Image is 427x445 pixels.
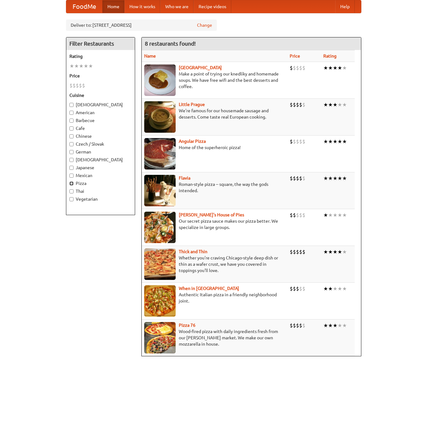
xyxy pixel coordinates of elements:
[179,139,206,144] a: Angular Pizza
[69,133,132,139] label: Chinese
[328,212,333,219] li: ★
[302,138,305,145] li: $
[69,109,132,116] label: American
[144,64,176,96] img: czechpoint.jpg
[333,322,337,329] li: ★
[342,322,347,329] li: ★
[69,180,132,186] label: Pizza
[293,248,296,255] li: $
[328,101,333,108] li: ★
[82,82,85,89] li: $
[160,0,194,13] a: Who we are
[299,101,302,108] li: $
[69,117,132,124] label: Barbecue
[69,188,132,194] label: Thai
[296,212,299,219] li: $
[342,175,347,182] li: ★
[144,328,285,347] p: Wood-fired pizza with daily ingredients fresh from our [PERSON_NAME] market. We make our own mozz...
[302,101,305,108] li: $
[337,101,342,108] li: ★
[144,255,285,274] p: Whether you're craving Chicago-style deep dish or thin as a wafer crust, we have you covered in t...
[323,138,328,145] li: ★
[299,285,302,292] li: $
[69,134,74,138] input: Chinese
[293,64,296,71] li: $
[296,101,299,108] li: $
[337,285,342,292] li: ★
[290,101,293,108] li: $
[69,63,74,70] li: ★
[69,141,132,147] label: Czech / Slovak
[76,82,79,89] li: $
[335,0,355,13] a: Help
[69,197,74,201] input: Vegetarian
[179,175,190,181] a: Flavia
[69,166,74,170] input: Japanese
[290,248,293,255] li: $
[323,101,328,108] li: ★
[328,64,333,71] li: ★
[302,248,305,255] li: $
[144,53,156,58] a: Name
[79,82,82,89] li: $
[323,64,328,71] li: ★
[74,63,79,70] li: ★
[69,174,74,178] input: Mexican
[290,64,293,71] li: $
[299,248,302,255] li: $
[144,108,285,120] p: We're famous for our housemade sausage and desserts. Come taste real European cooking.
[293,175,296,182] li: $
[69,119,74,123] input: Barbecue
[333,212,337,219] li: ★
[69,157,132,163] label: [DEMOGRAPHIC_DATA]
[179,286,239,291] b: When in [GEOGRAPHIC_DATA]
[102,0,124,13] a: Home
[323,322,328,329] li: ★
[296,285,299,292] li: $
[179,102,205,107] a: Little Prague
[124,0,160,13] a: How it works
[299,138,302,145] li: $
[296,138,299,145] li: $
[302,212,305,219] li: $
[342,64,347,71] li: ★
[333,285,337,292] li: ★
[337,138,342,145] li: ★
[145,41,196,47] ng-pluralize: 8 restaurants found!
[69,158,74,162] input: [DEMOGRAPHIC_DATA]
[293,212,296,219] li: $
[293,138,296,145] li: $
[323,285,328,292] li: ★
[144,71,285,90] p: Make a point of trying our knedlíky and homemade soups. We have free wifi and the best desserts a...
[69,73,132,79] h5: Price
[296,175,299,182] li: $
[144,248,176,280] img: thick.jpg
[328,285,333,292] li: ★
[302,285,305,292] li: $
[333,64,337,71] li: ★
[69,126,74,131] input: Cafe
[302,64,305,71] li: $
[144,181,285,194] p: Roman-style pizza -- square, the way the gods intended.
[144,322,176,353] img: pizza76.jpg
[290,53,300,58] a: Price
[337,64,342,71] li: ★
[323,175,328,182] li: ★
[179,249,207,254] b: Thick and Thin
[69,149,132,155] label: German
[144,175,176,206] img: flavia.jpg
[328,138,333,145] li: ★
[328,322,333,329] li: ★
[296,64,299,71] li: $
[69,150,74,154] input: German
[337,322,342,329] li: ★
[197,22,212,28] a: Change
[69,111,74,115] input: American
[293,285,296,292] li: $
[69,125,132,131] label: Cafe
[179,323,195,328] a: Pizza 76
[323,248,328,255] li: ★
[290,285,293,292] li: $
[69,164,132,171] label: Japanese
